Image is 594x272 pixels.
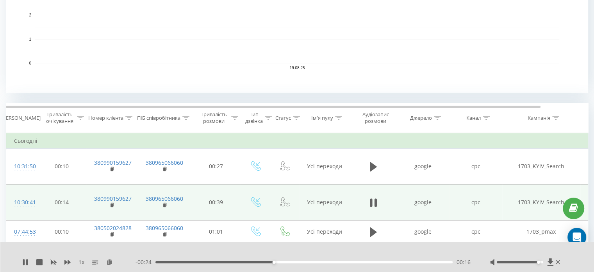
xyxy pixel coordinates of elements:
div: Ім'я пулу [311,115,333,121]
div: 10:30:41 [14,195,30,210]
span: 1 x [78,258,84,266]
div: Тривалість очікування [44,111,75,124]
td: 00:10 [37,220,86,243]
td: google [397,184,450,220]
td: cpc [450,184,502,220]
td: google [397,149,450,185]
div: [PERSON_NAME] [1,115,41,121]
td: 00:39 [192,184,241,220]
div: Номер клієнта [88,115,123,121]
td: 1703_KYIV_Search [502,149,580,185]
div: 07:44:53 [14,224,30,240]
div: Open Intercom Messenger [567,228,586,247]
td: 1703_KYIV_Search [502,184,580,220]
div: Джерело [410,115,432,121]
div: Accessibility label [537,261,540,264]
td: cpc [450,149,502,185]
td: cpc [450,220,502,243]
text: 0 [29,61,31,65]
text: 1 [29,37,31,41]
text: 19.08.25 [290,66,305,70]
a: 380965066060 [146,224,183,232]
td: Усі переходи [299,184,350,220]
div: 10:31:50 [14,159,30,174]
div: Статус [275,115,291,121]
td: 00:14 [37,184,86,220]
td: Усі переходи [299,220,350,243]
span: - 00:24 [136,258,155,266]
td: 00:10 [37,149,86,185]
a: 380965066060 [146,195,183,202]
text: 2 [29,13,31,17]
div: Тривалість розмови [198,111,229,124]
td: 01:01 [192,220,241,243]
td: google [397,220,450,243]
div: Accessibility label [273,261,276,264]
div: Канал [466,115,481,121]
div: Аудіозапис розмови [357,111,394,124]
span: 00:16 [457,258,471,266]
td: 1703_pmax [502,220,580,243]
td: Усі переходи [299,149,350,185]
div: Кампанія [528,115,550,121]
a: 380990159627 [94,195,132,202]
a: 380502024828 [94,224,132,232]
td: 00:27 [192,149,241,185]
a: 380990159627 [94,159,132,166]
div: Тип дзвінка [245,111,263,124]
div: ПІБ співробітника [137,115,180,121]
a: 380965066060 [146,159,183,166]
